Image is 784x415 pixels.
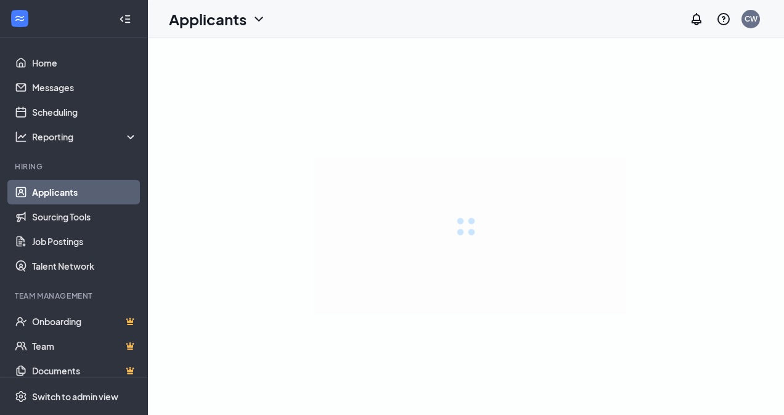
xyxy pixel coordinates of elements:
[32,254,137,278] a: Talent Network
[32,309,137,334] a: OnboardingCrown
[689,12,704,26] svg: Notifications
[745,14,757,24] div: CW
[32,100,137,124] a: Scheduling
[15,291,135,301] div: Team Management
[32,131,138,143] div: Reporting
[32,358,137,383] a: DocumentsCrown
[32,50,137,75] a: Home
[251,12,266,26] svg: ChevronDown
[32,180,137,204] a: Applicants
[32,334,137,358] a: TeamCrown
[169,9,247,30] h1: Applicants
[32,390,118,403] div: Switch to admin view
[15,161,135,172] div: Hiring
[14,12,26,25] svg: WorkstreamLogo
[32,204,137,229] a: Sourcing Tools
[32,229,137,254] a: Job Postings
[15,390,27,403] svg: Settings
[32,75,137,100] a: Messages
[15,131,27,143] svg: Analysis
[119,13,131,25] svg: Collapse
[716,12,731,26] svg: QuestionInfo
